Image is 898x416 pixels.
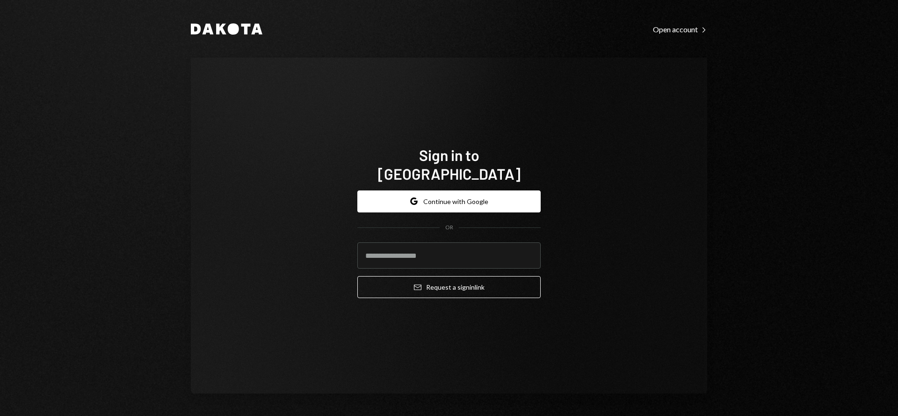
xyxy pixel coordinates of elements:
[653,24,707,34] a: Open account
[357,190,541,212] button: Continue with Google
[653,25,707,34] div: Open account
[357,276,541,298] button: Request a signinlink
[445,224,453,232] div: OR
[357,146,541,183] h1: Sign in to [GEOGRAPHIC_DATA]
